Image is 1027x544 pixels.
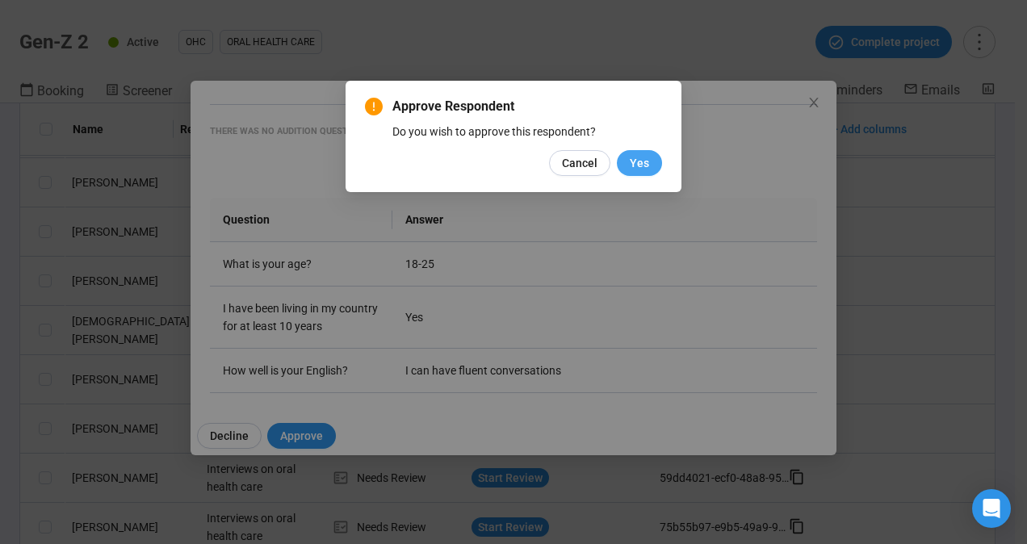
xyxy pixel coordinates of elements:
div: Open Intercom Messenger [972,489,1011,528]
div: Do you wish to approve this respondent? [392,123,662,140]
span: exclamation-circle [365,98,383,115]
button: Cancel [549,150,610,176]
span: Approve Respondent [392,97,662,116]
span: Yes [630,154,649,172]
button: Yes [617,150,662,176]
span: Cancel [562,154,597,172]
